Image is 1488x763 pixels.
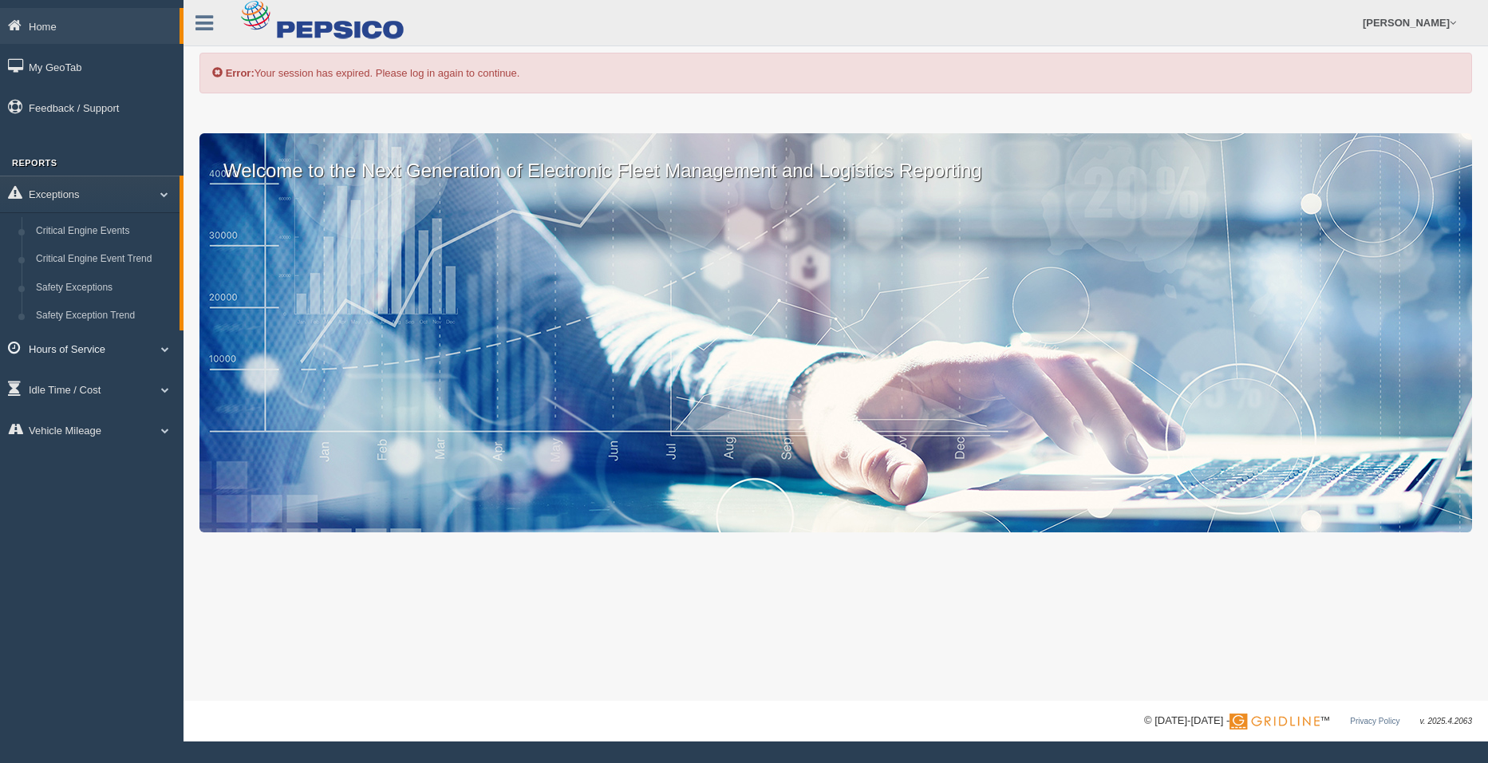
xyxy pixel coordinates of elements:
a: Critical Engine Events [29,217,180,246]
a: Safety Exception Trend [29,302,180,330]
a: Privacy Policy [1350,717,1399,725]
span: v. 2025.4.2063 [1420,717,1472,725]
a: Safety Exceptions [29,274,180,302]
b: Error: [226,67,255,79]
div: © [DATE]-[DATE] - ™ [1144,713,1472,729]
p: Welcome to the Next Generation of Electronic Fleet Management and Logistics Reporting [199,133,1472,184]
img: Gridline [1229,714,1320,729]
div: Your session has expired. Please log in again to continue. [199,53,1472,93]
a: Critical Engine Event Trend [29,245,180,274]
